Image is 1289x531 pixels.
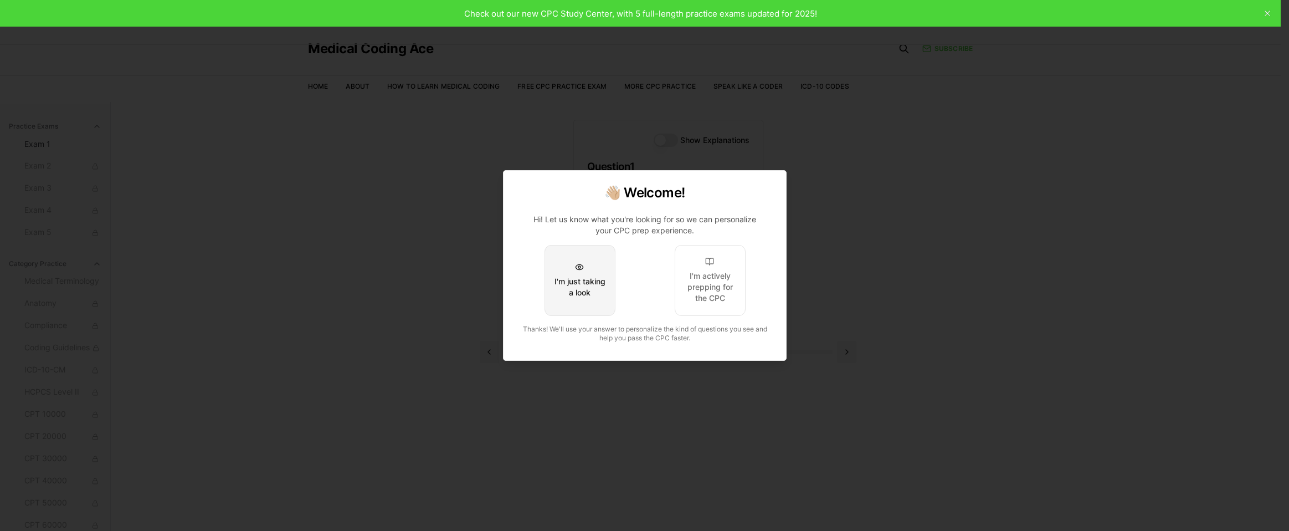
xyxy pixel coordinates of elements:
[526,214,764,236] p: Hi! Let us know what you're looking for so we can personalize your CPC prep experience.
[684,270,736,304] div: I'm actively prepping for the CPC
[674,245,745,316] button: I'm actively prepping for the CPC
[522,325,767,342] span: Thanks! We'll use your answer to personalize the kind of questions you see and help you pass the ...
[553,276,605,298] div: I'm just taking a look
[544,245,615,316] button: I'm just taking a look
[517,184,773,202] h2: 👋🏼 Welcome!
